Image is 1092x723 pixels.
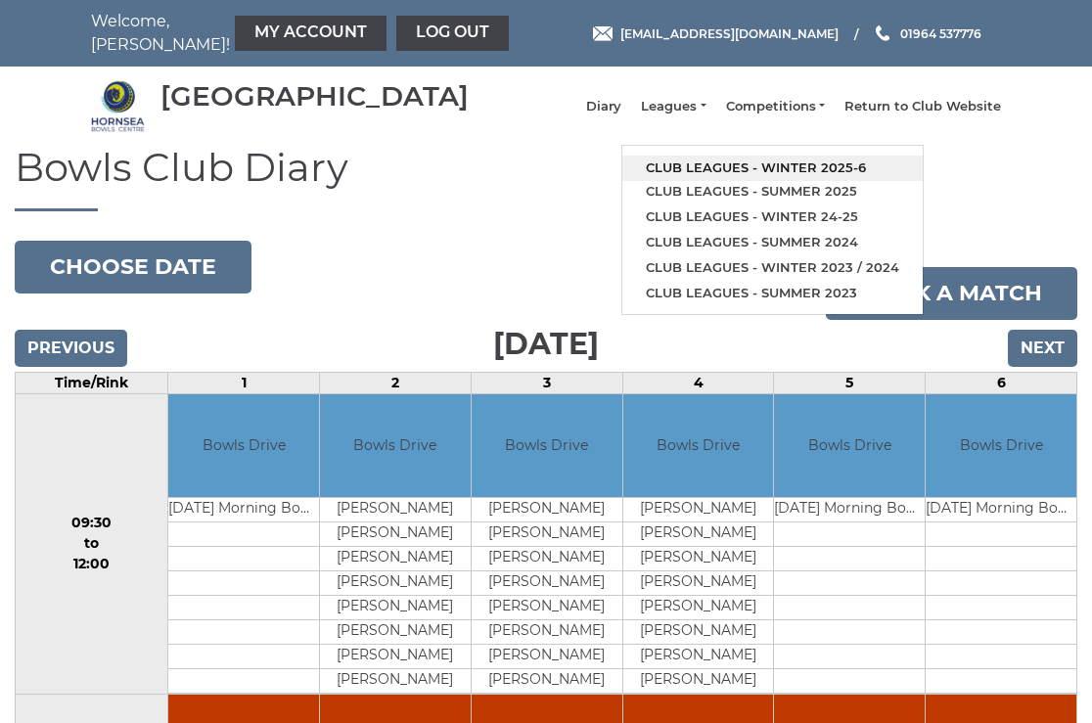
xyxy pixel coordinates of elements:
[472,546,622,570] td: [PERSON_NAME]
[320,546,471,570] td: [PERSON_NAME]
[622,281,923,306] a: Club leagues - Summer 2023
[472,619,622,644] td: [PERSON_NAME]
[320,521,471,546] td: [PERSON_NAME]
[15,146,1077,211] h1: Bowls Club Diary
[623,546,774,570] td: [PERSON_NAME]
[320,394,471,497] td: Bowls Drive
[873,24,981,43] a: Phone us 01964 537776
[593,26,613,41] img: Email
[623,570,774,595] td: [PERSON_NAME]
[623,394,774,497] td: Bowls Drive
[320,497,471,521] td: [PERSON_NAME]
[320,619,471,644] td: [PERSON_NAME]
[623,644,774,668] td: [PERSON_NAME]
[472,497,622,521] td: [PERSON_NAME]
[320,373,472,394] td: 2
[586,98,621,115] a: Diary
[91,79,145,133] img: Hornsea Bowls Centre
[396,16,509,51] a: Log out
[1008,330,1077,367] input: Next
[320,570,471,595] td: [PERSON_NAME]
[471,373,622,394] td: 3
[160,81,469,112] div: [GEOGRAPHIC_DATA]
[15,241,251,294] button: Choose date
[16,394,168,695] td: 09:30 to 12:00
[622,255,923,281] a: Club leagues - Winter 2023 / 2024
[622,373,774,394] td: 4
[320,595,471,619] td: [PERSON_NAME]
[472,595,622,619] td: [PERSON_NAME]
[91,10,453,57] nav: Welcome, [PERSON_NAME]!
[168,373,320,394] td: 1
[774,497,925,521] td: [DATE] Morning Bowls Club
[623,668,774,693] td: [PERSON_NAME]
[472,521,622,546] td: [PERSON_NAME]
[641,98,705,115] a: Leagues
[623,521,774,546] td: [PERSON_NAME]
[320,644,471,668] td: [PERSON_NAME]
[16,373,168,394] td: Time/Rink
[472,668,622,693] td: [PERSON_NAME]
[623,497,774,521] td: [PERSON_NAME]
[826,267,1077,320] a: Book a match
[622,204,923,230] a: Club leagues - Winter 24-25
[320,668,471,693] td: [PERSON_NAME]
[774,394,925,497] td: Bowls Drive
[593,24,839,43] a: Email [EMAIL_ADDRESS][DOMAIN_NAME]
[472,394,622,497] td: Bowls Drive
[774,373,926,394] td: 5
[622,230,923,255] a: Club leagues - Summer 2024
[926,394,1076,497] td: Bowls Drive
[926,497,1076,521] td: [DATE] Morning Bowls Club
[235,16,387,51] a: My Account
[168,497,319,521] td: [DATE] Morning Bowls Club
[900,25,981,40] span: 01964 537776
[876,25,889,41] img: Phone us
[15,330,127,367] input: Previous
[926,373,1077,394] td: 6
[623,619,774,644] td: [PERSON_NAME]
[472,570,622,595] td: [PERSON_NAME]
[622,179,923,204] a: Club leagues - Summer 2025
[620,25,839,40] span: [EMAIL_ADDRESS][DOMAIN_NAME]
[472,644,622,668] td: [PERSON_NAME]
[622,156,923,181] a: Club leagues - Winter 2025-6
[726,98,825,115] a: Competitions
[844,98,1001,115] a: Return to Club Website
[621,145,924,314] ul: Leagues
[623,595,774,619] td: [PERSON_NAME]
[168,394,319,497] td: Bowls Drive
